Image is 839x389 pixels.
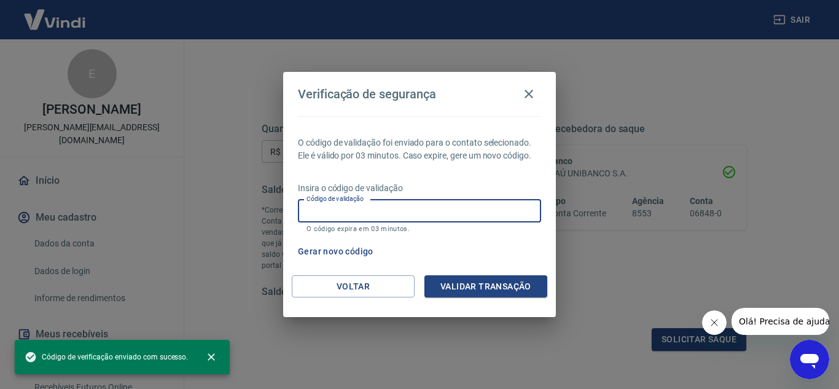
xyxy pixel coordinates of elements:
[298,136,541,162] p: O código de validação foi enviado para o contato selecionado. Ele é válido por 03 minutos. Caso e...
[702,310,727,335] iframe: Fechar mensagem
[298,87,436,101] h4: Verificação de segurança
[293,240,378,263] button: Gerar novo código
[298,182,541,195] p: Insira o código de validação
[790,340,829,379] iframe: Botão para abrir a janela de mensagens
[198,344,225,371] button: close
[25,351,188,363] span: Código de verificação enviado com sucesso.
[306,225,533,233] p: O código expira em 03 minutos.
[292,275,415,298] button: Voltar
[732,308,829,335] iframe: Mensagem da empresa
[424,275,547,298] button: Validar transação
[7,9,103,18] span: Olá! Precisa de ajuda?
[306,194,364,203] label: Código de validação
